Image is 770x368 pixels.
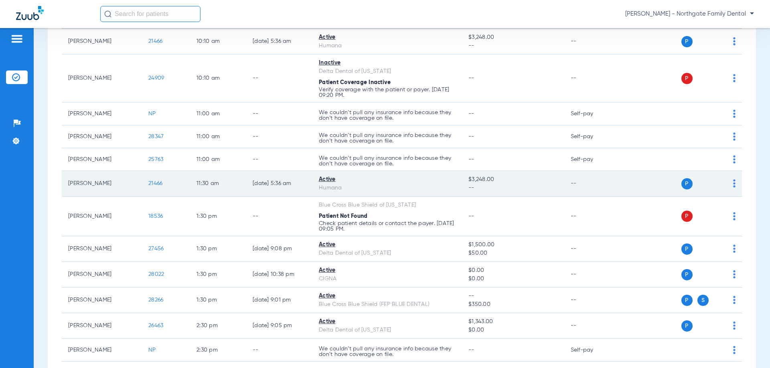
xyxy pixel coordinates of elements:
span: P [681,73,693,84]
img: group-dot-blue.svg [733,74,736,82]
span: NP [148,111,156,117]
td: [DATE] 9:08 PM [246,236,312,262]
span: -- [468,347,474,353]
span: 21466 [148,38,162,44]
img: group-dot-blue.svg [733,346,736,354]
td: [DATE] 5:36 AM [246,29,312,54]
div: Active [319,33,456,42]
div: Delta Dental of [US_STATE] [319,326,456,334]
td: [PERSON_NAME] [62,313,142,339]
td: -- [564,171,618,197]
td: 1:30 PM [190,236,246,262]
td: 1:30 PM [190,262,246,288]
td: -- [564,313,618,339]
span: $0.00 [468,275,557,283]
span: S [697,295,709,306]
span: $1,343.00 [468,318,557,326]
td: 10:10 AM [190,29,246,54]
div: Humana [319,184,456,192]
img: group-dot-blue.svg [733,37,736,45]
td: [PERSON_NAME] [62,148,142,171]
span: 25763 [148,157,163,162]
img: group-dot-blue.svg [733,133,736,141]
div: CIGNA [319,275,456,283]
span: -- [468,111,474,117]
span: -- [468,157,474,162]
td: Self-pay [564,148,618,171]
div: Active [319,292,456,300]
td: 1:30 PM [190,288,246,313]
td: Self-pay [564,125,618,148]
td: [PERSON_NAME] [62,54,142,103]
span: $50.00 [468,249,557,257]
span: NP [148,347,156,353]
td: [DATE] 9:01 PM [246,288,312,313]
td: 11:00 AM [190,103,246,125]
td: [PERSON_NAME] [62,339,142,362]
span: -- [468,42,557,50]
img: group-dot-blue.svg [733,212,736,220]
td: [PERSON_NAME] [62,171,142,197]
img: group-dot-blue.svg [733,110,736,118]
span: 27456 [148,246,164,251]
img: hamburger-icon [10,34,23,44]
td: -- [246,197,312,236]
span: -- [468,292,557,300]
span: 18536 [148,213,163,219]
div: Active [319,266,456,275]
input: Search for patients [100,6,201,22]
span: 28266 [148,297,163,303]
div: Humana [319,42,456,50]
span: $0.00 [468,326,557,334]
td: [PERSON_NAME] [62,262,142,288]
span: 21466 [148,181,162,186]
img: Search Icon [104,10,111,18]
span: [PERSON_NAME] - Northgate Family Dental [625,10,754,18]
td: -- [564,236,618,262]
p: We couldn’t pull any insurance info because they don’t have coverage on file. [319,133,456,144]
span: Patient Not Found [319,213,367,219]
img: Zuub Logo [16,6,44,20]
span: P [681,269,693,280]
td: 1:30 PM [190,197,246,236]
td: -- [246,103,312,125]
div: Delta Dental of [US_STATE] [319,67,456,76]
td: -- [564,54,618,103]
td: [PERSON_NAME] [62,103,142,125]
img: group-dot-blue.svg [733,296,736,304]
span: Patient Coverage Inactive [319,80,391,85]
span: $3,248.00 [468,175,557,184]
td: [DATE] 5:36 AM [246,171,312,197]
p: Verify coverage with the patient or payer. [DATE] 09:20 PM. [319,87,456,98]
p: We couldn’t pull any insurance info because they don’t have coverage on file. [319,155,456,167]
td: [DATE] 10:38 PM [246,262,312,288]
td: [PERSON_NAME] [62,236,142,262]
span: $1,500.00 [468,241,557,249]
td: Self-pay [564,339,618,362]
p: Check patient details or contact the payer. [DATE] 09:05 PM. [319,221,456,232]
span: $350.00 [468,300,557,309]
span: 24909 [148,75,164,81]
td: [PERSON_NAME] [62,288,142,313]
td: [PERSON_NAME] [62,125,142,148]
div: Inactive [319,59,456,67]
img: group-dot-blue.svg [733,322,736,330]
span: P [681,295,693,306]
td: -- [564,197,618,236]
span: P [681,36,693,47]
span: -- [468,75,474,81]
span: $3,248.00 [468,33,557,42]
div: Active [319,241,456,249]
p: We couldn’t pull any insurance info because they don’t have coverage on file. [319,346,456,357]
span: $0.00 [468,266,557,275]
span: 28347 [148,134,164,139]
td: 11:00 AM [190,148,246,171]
td: -- [564,262,618,288]
td: -- [246,148,312,171]
img: group-dot-blue.svg [733,245,736,253]
span: P [681,320,693,332]
div: Active [319,175,456,184]
span: P [681,211,693,222]
td: 11:30 AM [190,171,246,197]
td: 2:30 PM [190,339,246,362]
